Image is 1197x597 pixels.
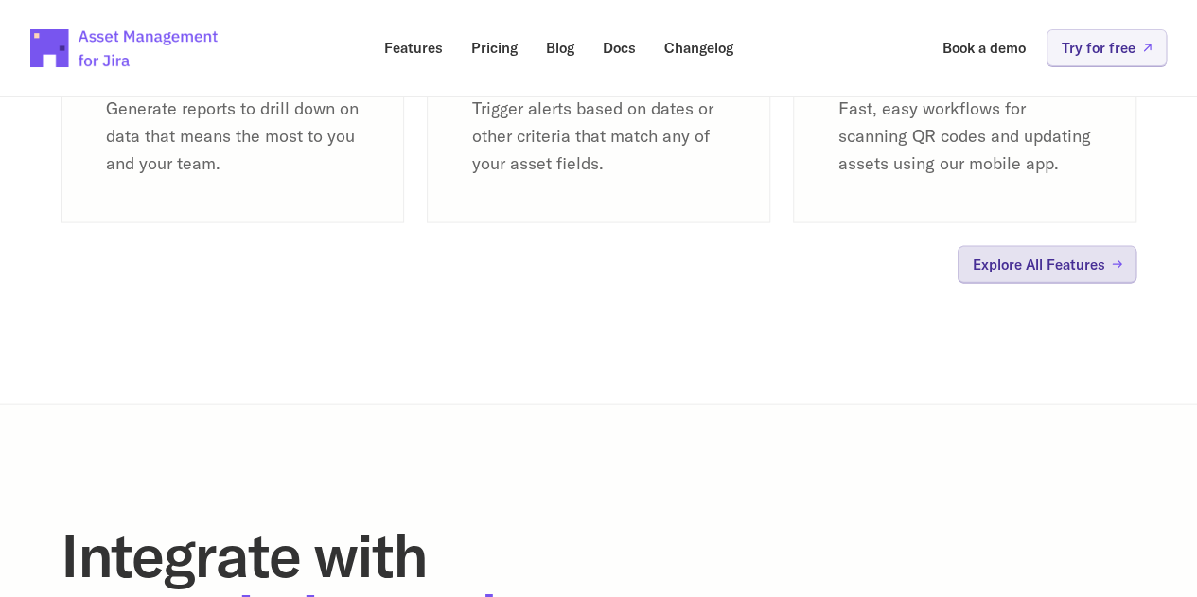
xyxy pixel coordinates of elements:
a: Blog [533,29,588,66]
a: Features [371,29,456,66]
p: Explore All Features [973,257,1105,272]
p: Trigger alerts based on dates or other criteria that match any of your asset fields. [472,96,725,177]
a: Changelog [651,29,747,66]
a: Pricing [458,29,531,66]
p: Try for free [1062,41,1135,55]
a: Explore All Features [958,246,1136,283]
p: Features [384,41,443,55]
p: Book a demo [942,41,1026,55]
a: Try for free [1047,29,1167,66]
a: Docs [590,29,649,66]
p: Fast, easy workflows for scanning QR codes and updating assets using our mobile app. [838,96,1091,177]
a: Book a demo [929,29,1039,66]
p: Blog [546,41,574,55]
p: Changelog [664,41,733,55]
p: Pricing [471,41,518,55]
p: Docs [603,41,636,55]
p: Generate reports to drill down on data that means the most to you and your team. [106,96,359,177]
